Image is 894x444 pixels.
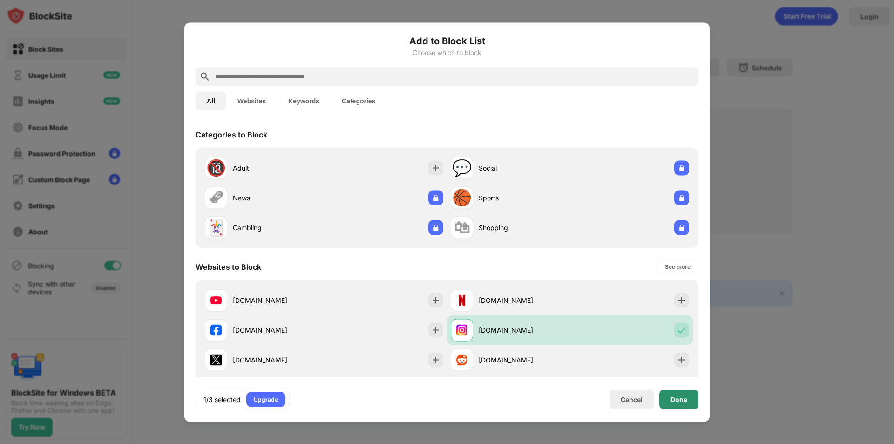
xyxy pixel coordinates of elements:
[456,324,467,335] img: favicons
[621,396,643,403] div: Cancel
[254,395,278,404] div: Upgrade
[454,218,470,237] div: 🛍
[199,71,210,82] img: search.svg
[203,395,241,404] div: 1/3 selected
[226,91,277,110] button: Websites
[665,262,691,271] div: See more
[233,223,324,232] div: Gambling
[233,325,324,335] div: [DOMAIN_NAME]
[479,223,570,232] div: Shopping
[479,163,570,173] div: Social
[206,218,226,237] div: 🃏
[452,188,472,207] div: 🏀
[233,295,324,305] div: [DOMAIN_NAME]
[196,48,698,56] div: Choose which to block
[277,91,331,110] button: Keywords
[210,354,222,365] img: favicons
[196,34,698,48] h6: Add to Block List
[206,158,226,178] div: 🔞
[479,295,570,305] div: [DOMAIN_NAME]
[670,396,687,403] div: Done
[456,294,467,306] img: favicons
[479,193,570,203] div: Sports
[233,163,324,173] div: Adult
[196,91,226,110] button: All
[196,262,261,271] div: Websites to Block
[331,91,386,110] button: Categories
[210,324,222,335] img: favicons
[452,158,472,178] div: 💬
[196,130,267,139] div: Categories to Block
[210,294,222,306] img: favicons
[233,355,324,365] div: [DOMAIN_NAME]
[208,188,224,207] div: 🗞
[479,355,570,365] div: [DOMAIN_NAME]
[456,354,467,365] img: favicons
[233,193,324,203] div: News
[479,325,570,335] div: [DOMAIN_NAME]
